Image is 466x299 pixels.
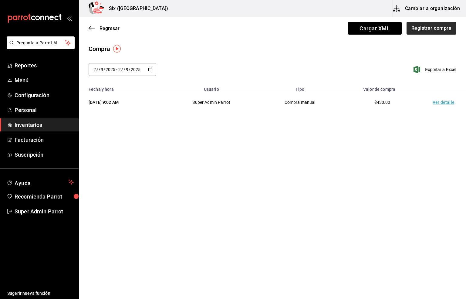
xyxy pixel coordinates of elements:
[15,106,74,114] span: Personal
[164,92,259,113] td: Super Admin Parrot
[424,92,466,113] td: Ver detalle
[259,92,341,113] td: Compra manual
[415,66,456,73] button: Exportar a Excel
[15,121,74,129] span: Inventarios
[99,67,100,72] span: /
[15,61,74,70] span: Reportes
[15,207,74,216] span: Super Admin Parrot
[407,22,456,35] button: Registrar compra
[100,25,120,31] span: Regresar
[164,83,259,92] th: Usuario
[89,44,110,53] div: Compra
[89,25,120,31] button: Regresar
[15,178,66,186] span: Ayuda
[118,67,123,72] input: Day
[105,67,116,72] input: Year
[259,83,341,92] th: Tipo
[129,67,130,72] span: /
[123,67,125,72] span: /
[16,40,65,46] span: Pregunta a Parrot AI
[93,67,99,72] input: Day
[4,44,75,50] a: Pregunta a Parrot AI
[374,100,390,105] span: $430.00
[126,67,129,72] input: Month
[348,22,402,35] span: Cargar XML
[7,36,75,49] button: Pregunta a Parrot AI
[104,5,168,12] h3: Six ([GEOGRAPHIC_DATA])
[15,136,74,144] span: Facturación
[116,67,117,72] span: -
[100,67,103,72] input: Month
[15,192,74,201] span: Recomienda Parrot
[67,16,72,21] button: open_drawer_menu
[79,83,164,92] th: Fecha y hora
[15,91,74,99] span: Configuración
[89,99,157,105] div: [DATE] 9:02 AM
[341,83,424,92] th: Valor de compra
[7,290,74,297] span: Sugerir nueva función
[130,67,141,72] input: Year
[113,45,121,53] img: Tooltip marker
[15,76,74,84] span: Menú
[15,151,74,159] span: Suscripción
[103,67,105,72] span: /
